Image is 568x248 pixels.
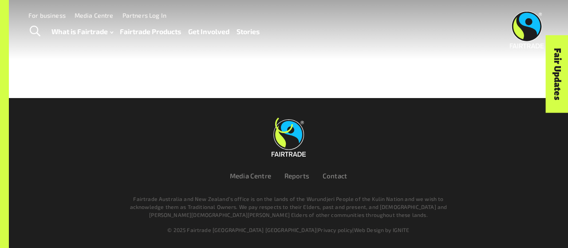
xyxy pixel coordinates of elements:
a: Web Design by IGNITE [354,227,410,233]
a: For business [28,12,66,19]
a: Media Centre [75,12,114,19]
a: Fairtrade Products [120,25,181,38]
a: Get Involved [188,25,229,38]
a: Toggle Search [24,20,46,43]
img: Fairtrade Australia New Zealand logo [510,11,544,48]
a: Privacy policy [318,227,352,233]
div: | | [45,226,532,234]
p: Fairtrade Australia and New Zealand’s office is on the lands of the Wurundjeri People of the Kuli... [128,195,449,219]
a: Media Centre [230,172,271,180]
a: Partners Log In [122,12,166,19]
a: Stories [237,25,260,38]
a: Reports [284,172,309,180]
a: What is Fairtrade [51,25,113,38]
img: Fairtrade Australia New Zealand logo [272,119,306,157]
a: Contact [323,172,347,180]
span: © 2025 Fairtrade [GEOGRAPHIC_DATA] [GEOGRAPHIC_DATA] [167,227,316,233]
